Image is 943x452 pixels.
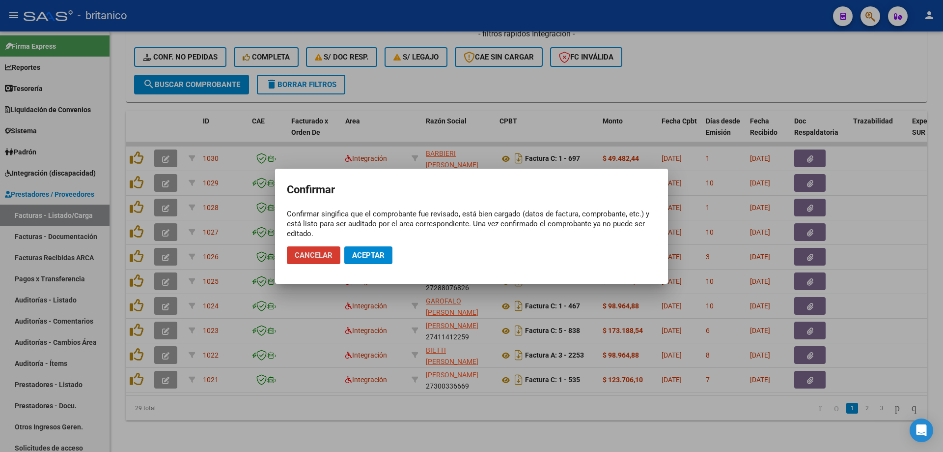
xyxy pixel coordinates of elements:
[287,209,656,239] div: Confirmar singifica que el comprobante fue revisado, está bien cargado (datos de factura, comprob...
[287,246,340,264] button: Cancelar
[352,251,385,260] span: Aceptar
[910,419,933,442] div: Open Intercom Messenger
[295,251,333,260] span: Cancelar
[344,246,392,264] button: Aceptar
[287,181,656,199] h2: Confirmar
